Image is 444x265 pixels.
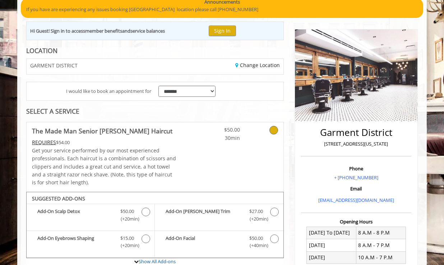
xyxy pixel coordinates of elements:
td: [DATE] To [DATE] [307,227,356,239]
h3: Phone [303,166,410,171]
a: Change Location [235,62,280,68]
b: Add-On Eyebrows Shaping [37,235,113,250]
td: 8 A.M - 8 P.M [356,227,406,239]
b: Add-On [PERSON_NAME] Trim [166,208,242,223]
td: [DATE] [307,239,356,251]
span: I would like to book an appointment for [66,87,151,95]
td: 8 A.M - 7 P.M [356,239,406,251]
p: [STREET_ADDRESS][US_STATE] [303,140,410,148]
td: 10 A.M - 7 P.M [356,251,406,264]
p: If you have are experiencing any issues booking [GEOGRAPHIC_DATA] location please call [PHONE_NUM... [26,6,418,13]
span: This service needs some Advance to be paid before we block your appointment [32,139,56,146]
label: Add-On Beard Trim [158,208,279,224]
a: + [PHONE_NUMBER] [334,174,378,181]
label: Add-On Scalp Detox [30,208,151,224]
h3: Opening Hours [301,219,411,224]
span: $50.00 [249,235,263,242]
div: Hi Guest! Sign in to access and [30,27,165,35]
b: Add-On Facial [166,235,242,250]
h2: Garment District [303,127,410,138]
h3: Email [303,186,410,191]
b: Add-On Scalp Detox [37,208,113,223]
span: $50.00 [198,126,240,134]
span: GARMENT DISTRICT [30,63,78,68]
b: SUGGESTED ADD-ONS [32,195,85,202]
label: Add-On Eyebrows Shaping [30,235,151,251]
button: Sign In [209,25,236,36]
span: 30min [198,134,240,142]
a: [EMAIL_ADDRESS][DOMAIN_NAME] [318,197,394,203]
b: LOCATION [26,46,57,55]
a: Show All Add-ons [139,258,176,265]
span: $27.00 [249,208,263,215]
label: Add-On Facial [158,235,279,251]
span: (+20min ) [117,242,138,249]
span: (+40min ) [245,242,267,249]
div: SELECT A SERVICE [26,108,284,115]
span: $50.00 [120,208,134,215]
p: Get your service performed by our most experienced professionals. Each haircut is a combination o... [32,147,176,187]
b: member benefits [85,28,122,34]
span: (+20min ) [245,215,267,223]
span: $15.00 [120,235,134,242]
b: The Made Man Senior [PERSON_NAME] Haircut [32,126,172,136]
span: (+20min ) [117,215,138,223]
div: $54.00 [32,138,176,146]
b: service balances [130,28,165,34]
td: [DATE] [307,251,356,264]
div: The Made Man Senior Barber Haircut Add-onS [26,192,284,259]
